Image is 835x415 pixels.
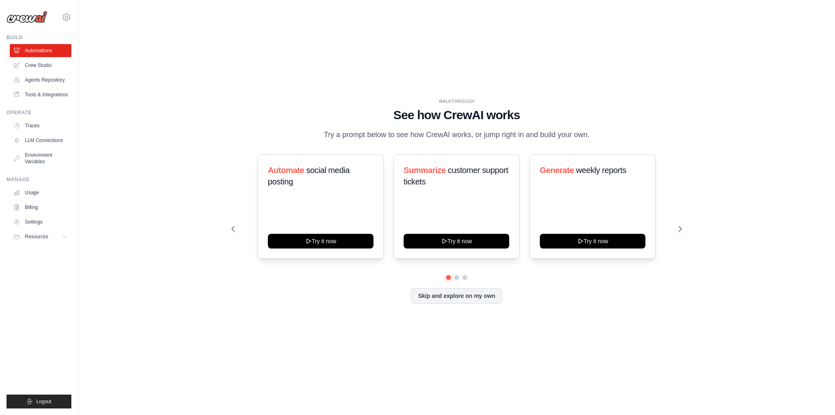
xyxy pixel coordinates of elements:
[268,166,350,186] span: social media posting
[10,186,71,199] a: Usage
[7,11,47,23] img: Logo
[232,98,682,104] div: WALKTHROUGH
[10,88,71,101] a: Tools & Integrations
[10,134,71,147] a: LLM Connections
[404,166,508,186] span: customer support tickets
[10,230,71,243] button: Resources
[404,166,446,175] span: Summarize
[10,215,71,229] a: Settings
[268,234,373,249] button: Try it now
[540,166,574,175] span: Generate
[25,233,48,240] span: Resources
[10,59,71,72] a: Crew Studio
[540,234,645,249] button: Try it now
[7,176,71,183] div: Manage
[10,73,71,87] a: Agents Repository
[404,234,509,249] button: Try it now
[10,119,71,132] a: Traces
[7,34,71,41] div: Build
[576,166,626,175] span: weekly reports
[411,288,502,304] button: Skip and explore on my own
[268,166,304,175] span: Automate
[10,201,71,214] a: Billing
[7,395,71,408] button: Logout
[320,129,594,141] p: Try a prompt below to see how CrewAI works, or jump right in and build your own.
[10,44,71,57] a: Automations
[232,108,682,122] h1: See how CrewAI works
[10,149,71,168] a: Environment Variables
[36,398,51,405] span: Logout
[7,109,71,116] div: Operate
